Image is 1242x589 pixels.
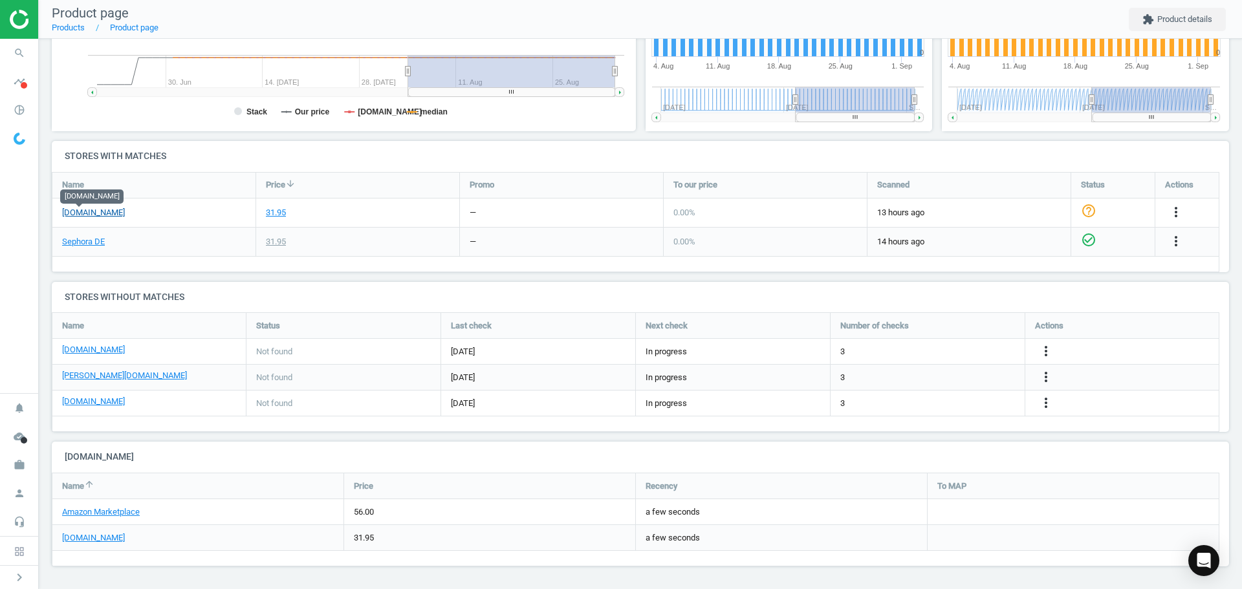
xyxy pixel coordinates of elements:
[62,480,84,492] span: Name
[470,207,476,219] div: —
[950,62,970,70] tspan: 4. Aug
[840,320,909,332] span: Number of checks
[1081,203,1096,219] i: help_outline
[877,179,910,191] span: Scanned
[1168,204,1184,221] button: more_vert
[451,346,626,358] span: [DATE]
[828,62,852,70] tspan: 25. Aug
[62,207,125,219] a: [DOMAIN_NAME]
[653,62,673,70] tspan: 4. Aug
[7,453,32,477] i: work
[1038,369,1054,386] button: more_vert
[7,509,32,534] i: headset_mic
[7,396,32,420] i: notifications
[646,372,687,383] span: In progress
[52,141,1229,171] h4: Stores with matches
[877,236,1061,248] span: 14 hours ago
[1168,204,1184,220] i: more_vert
[62,396,125,407] a: [DOMAIN_NAME]
[10,10,102,29] img: ajHJNr6hYgQAAAAASUVORK5CYII=
[1038,343,1054,360] button: more_vert
[344,525,635,550] div: 31.95
[7,69,32,94] i: timeline
[52,442,1229,472] h4: [DOMAIN_NAME]
[1142,14,1154,25] i: extension
[1038,395,1054,411] i: more_vert
[451,372,626,383] span: [DATE]
[1063,62,1087,70] tspan: 18. Aug
[62,320,84,332] span: Name
[266,236,286,248] div: 31.95
[1129,8,1226,31] button: extensionProduct details
[358,107,422,116] tspan: [DOMAIN_NAME]
[646,398,687,409] span: In progress
[62,179,84,191] span: Name
[3,569,36,586] button: chevron_right
[1035,320,1063,332] span: Actions
[246,107,267,116] tspan: Stack
[256,372,292,383] span: Not found
[354,480,373,492] span: Price
[7,424,32,449] i: cloud_done
[14,133,25,145] img: wGWNvw8QSZomAAAAABJRU5ErkJggg==
[1188,62,1208,70] tspan: 1. Sep
[1038,395,1054,412] button: more_vert
[62,533,125,542] a: [DOMAIN_NAME]
[919,48,923,56] text: 0
[1188,545,1219,576] div: Open Intercom Messenger
[1081,232,1096,248] i: check_circle_outline
[891,62,912,70] tspan: 1. Sep
[52,23,85,32] a: Products
[62,344,125,356] a: [DOMAIN_NAME]
[673,179,717,191] span: To our price
[1216,48,1220,56] text: 0
[256,398,292,409] span: Not found
[451,398,626,409] span: [DATE]
[767,62,790,70] tspan: 18. Aug
[256,320,280,332] span: Status
[285,178,296,189] i: arrow_downward
[52,5,129,21] span: Product page
[646,346,687,358] span: In progress
[646,532,917,544] span: a few seconds
[7,41,32,65] i: search
[673,208,695,217] span: 0.00 %
[937,480,966,492] span: To MAP
[84,479,94,489] i: arrow_upward
[1168,233,1184,249] i: more_vert
[110,23,158,32] a: Product page
[646,506,917,518] span: a few seconds
[60,189,124,204] div: [DOMAIN_NAME]
[840,398,845,409] span: 3
[840,346,845,358] span: 3
[877,207,1061,219] span: 13 hours ago
[840,372,845,383] span: 3
[52,282,1229,312] h4: Stores without matches
[1002,62,1026,70] tspan: 11. Aug
[344,499,635,524] div: 56.00
[62,507,140,517] a: Amazon Marketplace
[470,179,494,191] span: Promo
[673,237,695,246] span: 0.00 %
[705,62,729,70] tspan: 11. Aug
[12,570,27,585] i: chevron_right
[7,98,32,122] i: pie_chart_outlined
[1125,62,1149,70] tspan: 25. Aug
[295,107,330,116] tspan: Our price
[7,481,32,506] i: person
[62,236,105,248] a: Sephora DE
[646,480,677,492] span: Recency
[62,370,187,381] a: [PERSON_NAME][DOMAIN_NAME]
[646,320,688,332] span: Next check
[1038,369,1054,385] i: more_vert
[451,320,492,332] span: Last check
[420,107,448,116] tspan: median
[266,179,285,191] span: Price
[1168,233,1184,250] button: more_vert
[1081,179,1105,191] span: Status
[1165,179,1193,191] span: Actions
[256,346,292,358] span: Not found
[1038,343,1054,359] i: more_vert
[470,236,476,248] div: —
[266,207,286,219] div: 31.95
